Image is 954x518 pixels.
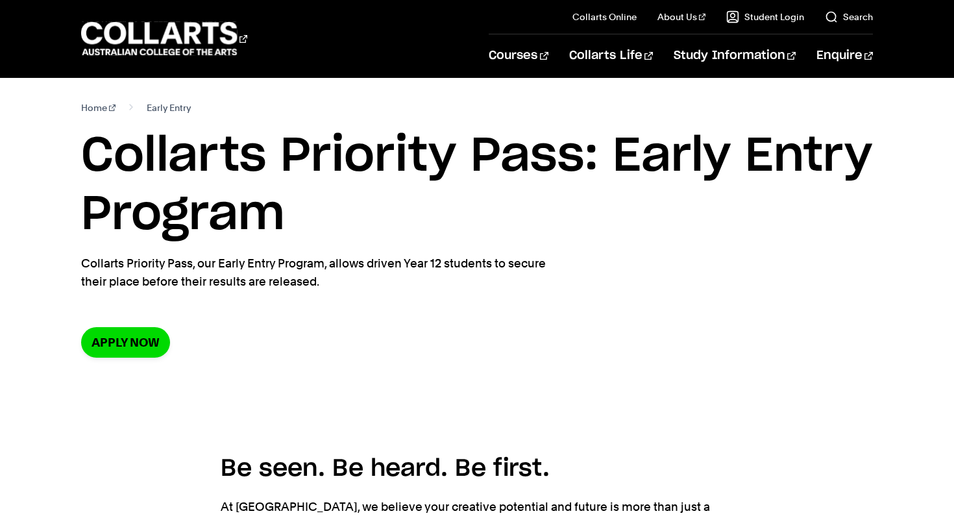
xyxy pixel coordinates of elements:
a: Apply now [81,327,170,358]
a: Collarts Life [569,34,653,77]
h1: Collarts Priority Pass: Early Entry Program [81,127,873,244]
span: Early Entry [147,99,191,117]
a: Enquire [816,34,873,77]
p: Collarts Priority Pass, our Early Entry Program, allows driven Year 12 students to secure their p... [81,254,555,291]
a: Search [825,10,873,23]
a: Home [81,99,116,117]
div: Go to homepage [81,20,247,57]
span: Be seen. Be heard. Be first. [221,457,550,480]
a: About Us [657,10,705,23]
a: Study Information [674,34,796,77]
a: Collarts Online [572,10,637,23]
a: Courses [489,34,548,77]
a: Student Login [726,10,804,23]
